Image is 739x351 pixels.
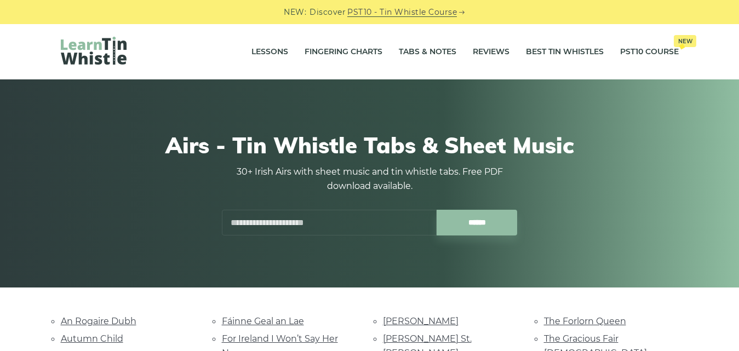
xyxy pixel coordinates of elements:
a: Lessons [251,38,288,66]
h1: Airs - Tin Whistle Tabs & Sheet Music [61,132,679,158]
a: Autumn Child [61,333,123,344]
a: Fáinne Geal an Lae [222,316,304,326]
span: New [674,35,696,47]
a: Reviews [473,38,509,66]
a: The Forlorn Queen [544,316,626,326]
a: [PERSON_NAME] [383,316,459,326]
p: 30+ Irish Airs with sheet music and tin whistle tabs. Free PDF download available. [222,165,518,193]
a: Fingering Charts [305,38,382,66]
a: Best Tin Whistles [526,38,604,66]
a: An Rogaire Dubh [61,316,136,326]
a: PST10 CourseNew [620,38,679,66]
img: LearnTinWhistle.com [61,37,127,65]
a: Tabs & Notes [399,38,456,66]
